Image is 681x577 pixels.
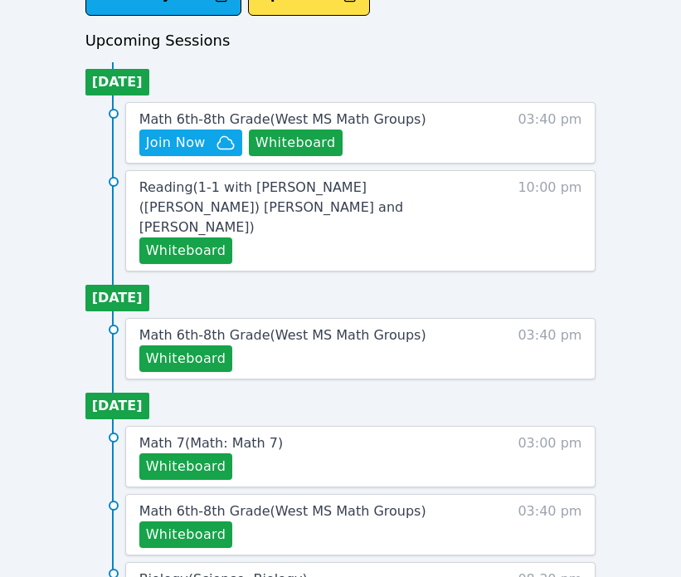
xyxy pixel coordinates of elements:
a: Math 7(Math: Math 7) [139,433,284,453]
button: Whiteboard [139,237,233,264]
h3: Upcoming Sessions [85,29,596,52]
span: Math 7 ( Math: Math 7 ) [139,435,284,451]
span: Join Now [146,133,206,153]
span: Math 6th-8th Grade ( West MS Math Groups ) [139,327,426,343]
span: Reading ( 1-1 with [PERSON_NAME] ([PERSON_NAME]) [PERSON_NAME] and [PERSON_NAME] ) [139,179,404,235]
span: 03:40 pm [518,325,581,372]
button: Whiteboard [139,453,233,480]
li: [DATE] [85,285,149,311]
span: 10:00 pm [518,178,581,264]
span: Math 6th-8th Grade ( West MS Math Groups ) [139,503,426,519]
button: Whiteboard [139,345,233,372]
a: Reading(1-1 with [PERSON_NAME] ([PERSON_NAME]) [PERSON_NAME] and [PERSON_NAME]) [139,178,471,237]
li: [DATE] [85,393,149,419]
button: Whiteboard [249,130,343,156]
span: Math 6th-8th Grade ( West MS Math Groups ) [139,111,426,127]
span: 03:00 pm [518,433,581,480]
span: 03:40 pm [518,501,581,548]
a: Math 6th-8th Grade(West MS Math Groups) [139,110,426,130]
button: Whiteboard [139,521,233,548]
span: 03:40 pm [518,110,581,156]
a: Math 6th-8th Grade(West MS Math Groups) [139,325,426,345]
li: [DATE] [85,69,149,95]
a: Math 6th-8th Grade(West MS Math Groups) [139,501,426,521]
button: Join Now [139,130,242,156]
